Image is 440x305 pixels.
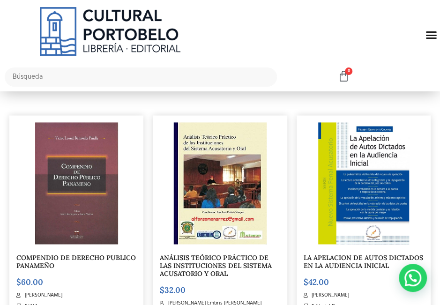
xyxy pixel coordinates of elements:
[304,253,423,269] a: LA APELACION DE AUTOS DICTADOS EN LA AUDIENCIA INICIAL
[422,26,440,44] div: Menu Toggle
[16,253,136,269] a: COMPENDIO DE DERECHO PUBLICO PANAMEÑO
[16,276,21,287] span: $
[304,276,329,287] bdi: 42.00
[304,276,308,287] span: $
[338,70,350,83] a: 0
[5,67,277,87] input: Búsqueda
[16,276,43,287] bdi: 60.00
[309,291,349,299] span: [PERSON_NAME]
[160,284,186,295] bdi: 32.00
[22,291,62,299] span: [PERSON_NAME]
[160,253,271,277] a: ANÁLISIS TEÓRICO PRÁCTICO DE LAS INSTITUCIONES DEL SISTEMA ACUSATORIO Y ORAL
[345,67,352,75] span: 0
[173,122,267,244] img: ANALISIS_TEORICO_PRACTICO_DE_LAS_INSTITUCIONES_DEL_SISTEMA_Y_acusatorio_oral-1.jpg
[35,122,118,244] img: 202209261052477831024_1-1.jpg
[318,122,409,244] img: la_apelacion-2-scaled-1.jpg
[160,284,164,295] span: $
